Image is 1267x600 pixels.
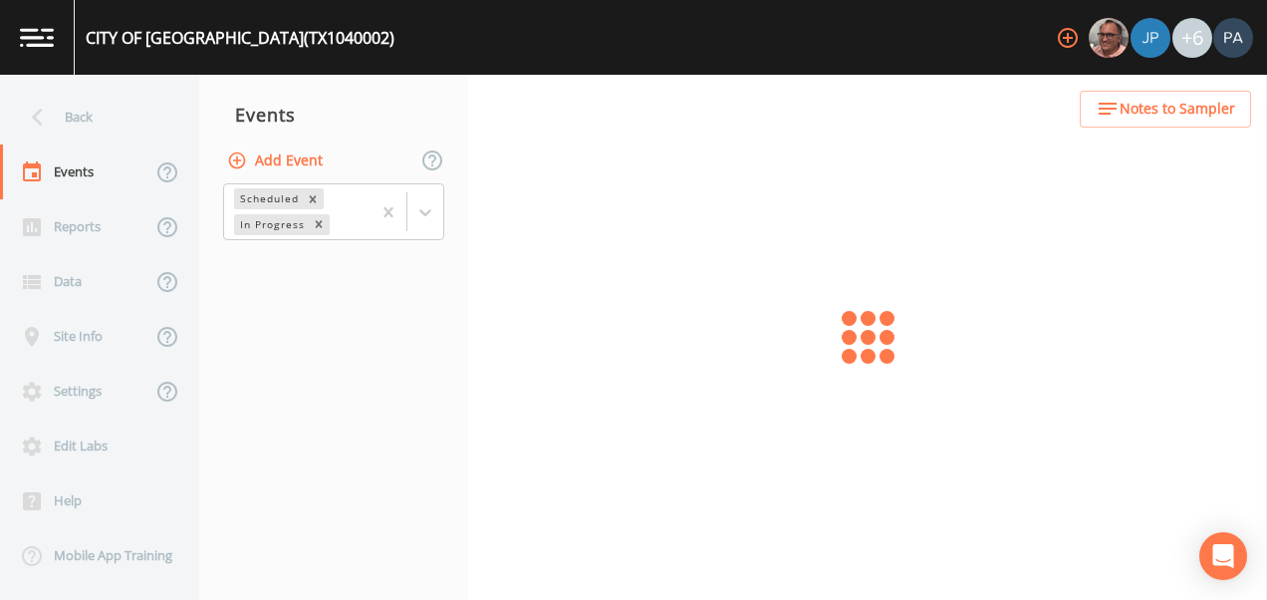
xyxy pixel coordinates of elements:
div: Joshua gere Paul [1130,18,1171,58]
img: logo [20,28,54,47]
div: Remove Scheduled [302,188,324,209]
div: In Progress [234,214,308,235]
div: Open Intercom Messenger [1199,532,1247,580]
button: Notes to Sampler [1080,91,1251,128]
div: Events [199,90,468,140]
img: e2d790fa78825a4bb76dcb6ab311d44c [1089,18,1129,58]
img: 41241ef155101aa6d92a04480b0d0000 [1131,18,1170,58]
div: Remove In Progress [308,214,330,235]
img: b17d2fe1905336b00f7c80abca93f3e1 [1213,18,1253,58]
span: Notes to Sampler [1120,97,1235,122]
button: Add Event [223,143,331,179]
div: Scheduled [234,188,302,209]
div: Mike Franklin [1088,18,1130,58]
div: +6 [1172,18,1212,58]
div: CITY OF [GEOGRAPHIC_DATA] (TX1040002) [86,26,394,50]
